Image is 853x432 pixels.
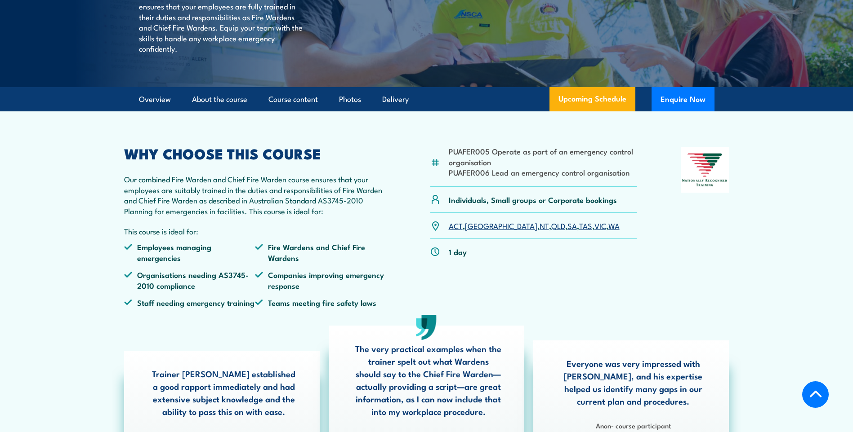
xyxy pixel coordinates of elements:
img: Nationally Recognised Training logo. [681,147,729,193]
a: TAS [579,220,592,231]
a: NT [540,220,549,231]
a: Course content [268,88,318,111]
li: Fire Wardens and Chief Fire Wardens [255,242,386,263]
p: Individuals, Small groups or Corporate bookings [449,194,617,205]
li: Staff needing emergency training [124,297,255,308]
p: 1 day [449,247,467,257]
li: Employees managing emergencies [124,242,255,263]
p: Our combined Fire Warden and Chief Fire Warden course ensures that your employees are suitably tr... [124,174,387,216]
li: Companies improving emergency response [255,269,386,291]
strong: Anon- course participant [596,420,671,430]
p: This course is ideal for: [124,226,387,236]
li: Teams meeting fire safety laws [255,297,386,308]
p: Everyone was very impressed with [PERSON_NAME], and his expertise helped us identify many gaps in... [560,357,706,407]
a: Overview [139,88,171,111]
button: Enquire Now [652,87,715,111]
a: Photos [339,88,361,111]
h2: WHY CHOOSE THIS COURSE [124,147,387,159]
li: Organisations needing AS3745-2010 compliance [124,269,255,291]
a: [GEOGRAPHIC_DATA] [465,220,537,231]
a: VIC [594,220,606,231]
a: WA [608,220,620,231]
a: ACT [449,220,463,231]
a: SA [567,220,577,231]
li: PUAFER006 Lead an emergency control organisation [449,167,637,177]
a: Delivery [382,88,409,111]
p: Trainer [PERSON_NAME] established a good rapport immediately and had extensive subject knowledge ... [151,367,297,418]
p: The very practical examples when the trainer spelt out what Wardens should say to the Chief Fire ... [355,342,502,418]
a: About the course [192,88,247,111]
li: PUAFER005 Operate as part of an emergency control organisation [449,146,637,167]
a: Upcoming Schedule [549,87,635,111]
p: , , , , , , , [449,220,620,231]
a: QLD [551,220,565,231]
